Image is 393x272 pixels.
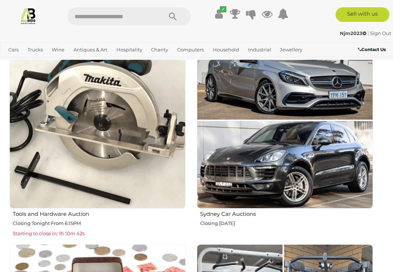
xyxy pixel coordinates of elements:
[9,32,186,209] img: Tools and Hardware Auction
[5,56,25,68] a: Office
[5,44,21,56] a: Cars
[71,44,110,56] a: Antiques & Art
[49,44,67,56] a: Wine
[370,30,391,36] a: Sign Out
[368,30,369,36] span: |
[114,44,145,56] a: Hospitality
[340,30,368,36] a: Njm2023
[245,44,274,56] a: Industrial
[277,44,305,56] a: Jewellery
[155,7,191,26] button: Search
[358,46,388,54] a: Contact Us
[9,32,186,238] a: Tools and Hardware Auction Closing Tonight From 6:15PM Starting to close in: 1h 10m 42s
[358,47,386,52] b: Contact Us
[196,32,373,238] a: Sydney Car Auctions Closing [DATE]
[200,209,373,217] h2: Sydney Car Auctions
[210,44,242,56] a: Household
[197,32,373,209] img: Sydney Car Auctions
[148,44,171,56] a: Charity
[13,230,84,236] span: Starting to close in: 1h 10m 42s
[25,44,46,56] a: Trucks
[340,30,366,36] strong: Njm2023
[20,7,37,24] img: Allbids.com.au
[336,7,390,22] a: Sell with us
[13,209,186,217] h2: Tools and Hardware Auction
[200,219,373,228] p: Closing [DATE]
[220,6,226,12] i: ✔
[174,44,207,56] a: Computers
[214,7,225,20] a: ✔
[52,56,110,68] a: [GEOGRAPHIC_DATA]
[13,219,186,228] p: Closing Tonight From 6:15PM
[28,56,49,68] a: Sports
